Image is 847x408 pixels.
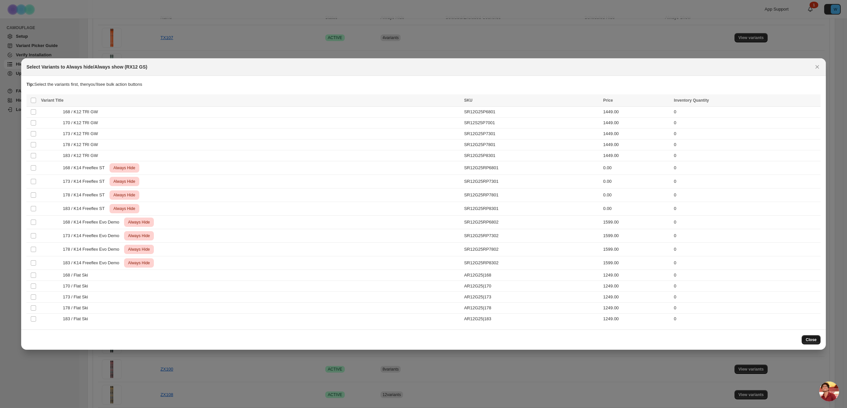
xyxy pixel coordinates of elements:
[63,165,108,171] span: 168 / K14 Freeflex ST
[63,192,108,198] span: 178 / K14 Freeflex ST
[127,245,151,253] span: Always Hide
[672,202,821,216] td: 0
[672,303,821,314] td: 0
[63,109,102,115] span: 168 / K12 TRI GW
[462,128,601,139] td: SR12G25P7301
[601,202,672,216] td: 0.00
[462,139,601,150] td: SR12G25P7801
[601,128,672,139] td: 1449.00
[462,229,601,243] td: SR12G25RP7302
[63,120,102,126] span: 170 / K12 TRI GW
[41,98,64,103] span: Variant Title
[672,256,821,270] td: 0
[464,98,472,103] span: SKU
[819,382,839,401] div: Open chat
[462,281,601,292] td: AR12G25|170
[462,314,601,325] td: AR12G25|183
[601,118,672,128] td: 1449.00
[601,243,672,256] td: 1599.00
[462,150,601,161] td: SR12G25P8301
[601,270,672,281] td: 1249.00
[672,139,821,150] td: 0
[462,118,601,128] td: SR12S25P7001
[462,161,601,175] td: SR12G25RP6801
[112,178,137,185] span: Always Hide
[601,175,672,188] td: 0.00
[672,314,821,325] td: 0
[462,292,601,303] td: AR12G25|173
[63,246,123,253] span: 178 / K14 Freeflex Evo Demo
[63,219,123,226] span: 168 / K14 Freeflex Evo Demo
[462,270,601,281] td: AR12G25|168
[601,188,672,202] td: 0.00
[672,150,821,161] td: 0
[601,292,672,303] td: 1249.00
[127,232,151,240] span: Always Hide
[674,98,709,103] span: Inventory Quantity
[672,281,821,292] td: 0
[601,303,672,314] td: 1249.00
[462,188,601,202] td: SR12G25RP7801
[462,256,601,270] td: SR12G25RP8302
[601,150,672,161] td: 1449.00
[462,202,601,216] td: SR12G25RP8301
[127,218,151,226] span: Always Hide
[601,161,672,175] td: 0.00
[63,272,92,279] span: 168 / Flat Ski
[63,141,102,148] span: 178 / K12 TRI GW
[672,128,821,139] td: 0
[601,314,672,325] td: 1249.00
[672,188,821,202] td: 0
[672,229,821,243] td: 0
[672,243,821,256] td: 0
[63,178,108,185] span: 173 / K14 Freeflex ST
[672,175,821,188] td: 0
[63,205,108,212] span: 183 / K14 Freeflex ST
[601,139,672,150] td: 1449.00
[63,152,102,159] span: 183 / K12 TRI GW
[672,161,821,175] td: 0
[112,164,137,172] span: Always Hide
[63,294,92,300] span: 173 / Flat Ski
[672,118,821,128] td: 0
[462,216,601,229] td: SR12G25RP6802
[672,216,821,229] td: 0
[127,259,151,267] span: Always Hide
[63,316,92,322] span: 183 / Flat Ski
[802,335,821,344] button: Close
[112,205,137,213] span: Always Hide
[672,107,821,118] td: 0
[813,62,822,72] button: Close
[603,98,613,103] span: Price
[112,191,137,199] span: Always Hide
[63,260,123,266] span: 183 / K14 Freeflex Evo Demo
[601,107,672,118] td: 1449.00
[806,337,817,342] span: Close
[601,281,672,292] td: 1249.00
[462,107,601,118] td: SR12G25P6801
[601,229,672,243] td: 1599.00
[26,82,34,87] strong: Tip:
[63,283,92,289] span: 170 / Flat Ski
[672,270,821,281] td: 0
[63,305,92,311] span: 178 / Flat Ski
[26,81,821,88] p: Select the variants first, then you'll see bulk action buttons
[601,256,672,270] td: 1599.00
[462,303,601,314] td: AR12G25|178
[672,292,821,303] td: 0
[462,175,601,188] td: SR12G25RP7301
[601,216,672,229] td: 1599.00
[63,130,102,137] span: 173 / K12 TRI GW
[462,243,601,256] td: SR12G25RP7802
[63,232,123,239] span: 173 / K14 Freeflex Evo Demo
[26,64,147,70] h2: Select Variants to Always hide/Always show (RX12 GS)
